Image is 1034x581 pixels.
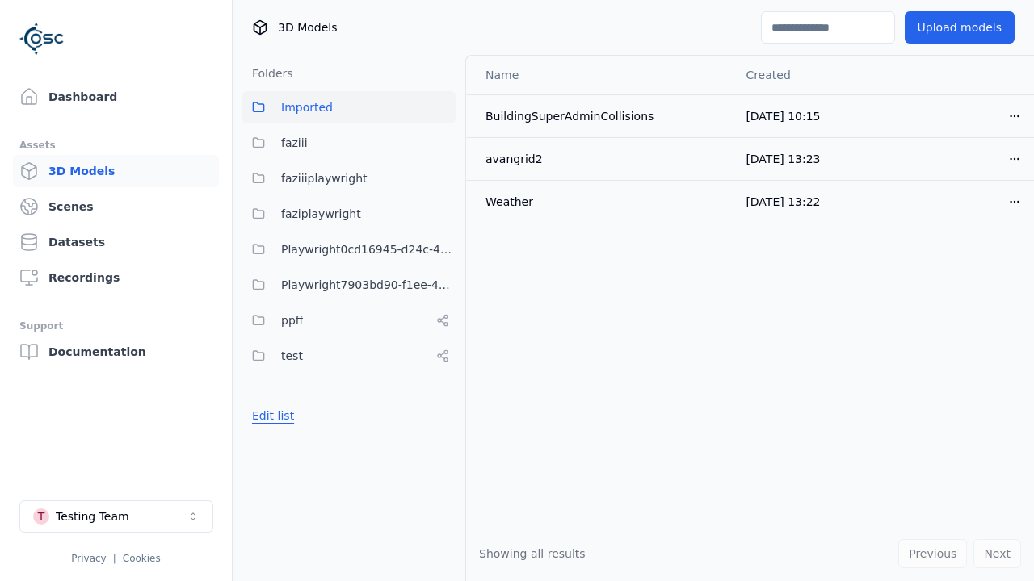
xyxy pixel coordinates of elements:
button: Playwright7903bd90-f1ee-40e5-8689-7a943bbd43ef [242,269,456,301]
th: Name [466,56,733,94]
div: BuildingSuperAdminCollisions [485,108,720,124]
a: 3D Models [13,155,219,187]
button: ppff [242,304,456,336]
button: faziiiplaywright [242,162,456,194]
th: Created [733,56,884,94]
button: faziii [242,127,456,159]
span: 3D Models [278,19,337,36]
span: [DATE] 13:22 [746,195,820,208]
span: faziplaywright [281,204,361,224]
span: Showing all results [479,547,586,560]
button: Playwright0cd16945-d24c-45f9-a8ba-c74193e3fd84 [242,233,456,265]
button: faziplaywright [242,198,456,230]
div: Assets [19,136,212,155]
span: faziiiplaywright [281,169,368,188]
span: test [281,346,303,366]
button: Edit list [242,401,304,430]
div: Testing Team [56,508,129,525]
button: test [242,340,456,372]
button: Imported [242,91,456,123]
span: Playwright7903bd90-f1ee-40e5-8689-7a943bbd43ef [281,275,456,295]
div: T [33,508,49,525]
span: faziii [281,133,308,153]
a: Datasets [13,226,219,258]
span: Playwright0cd16945-d24c-45f9-a8ba-c74193e3fd84 [281,240,456,259]
a: Recordings [13,261,219,294]
div: avangrid2 [485,151,720,167]
span: ppff [281,311,303,330]
h3: Folders [242,65,293,82]
a: Dashboard [13,81,219,113]
a: Cookies [123,553,161,564]
span: Imported [281,98,333,117]
div: Support [19,316,212,336]
a: Scenes [13,190,219,223]
a: Privacy [71,553,106,564]
div: Weather [485,194,720,210]
span: | [113,553,116,564]
button: Upload models [905,11,1015,44]
button: Select a workspace [19,500,213,533]
span: [DATE] 13:23 [746,153,820,165]
span: [DATE] 10:15 [746,110,820,123]
img: Logo [19,16,65,61]
a: Documentation [13,336,219,368]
